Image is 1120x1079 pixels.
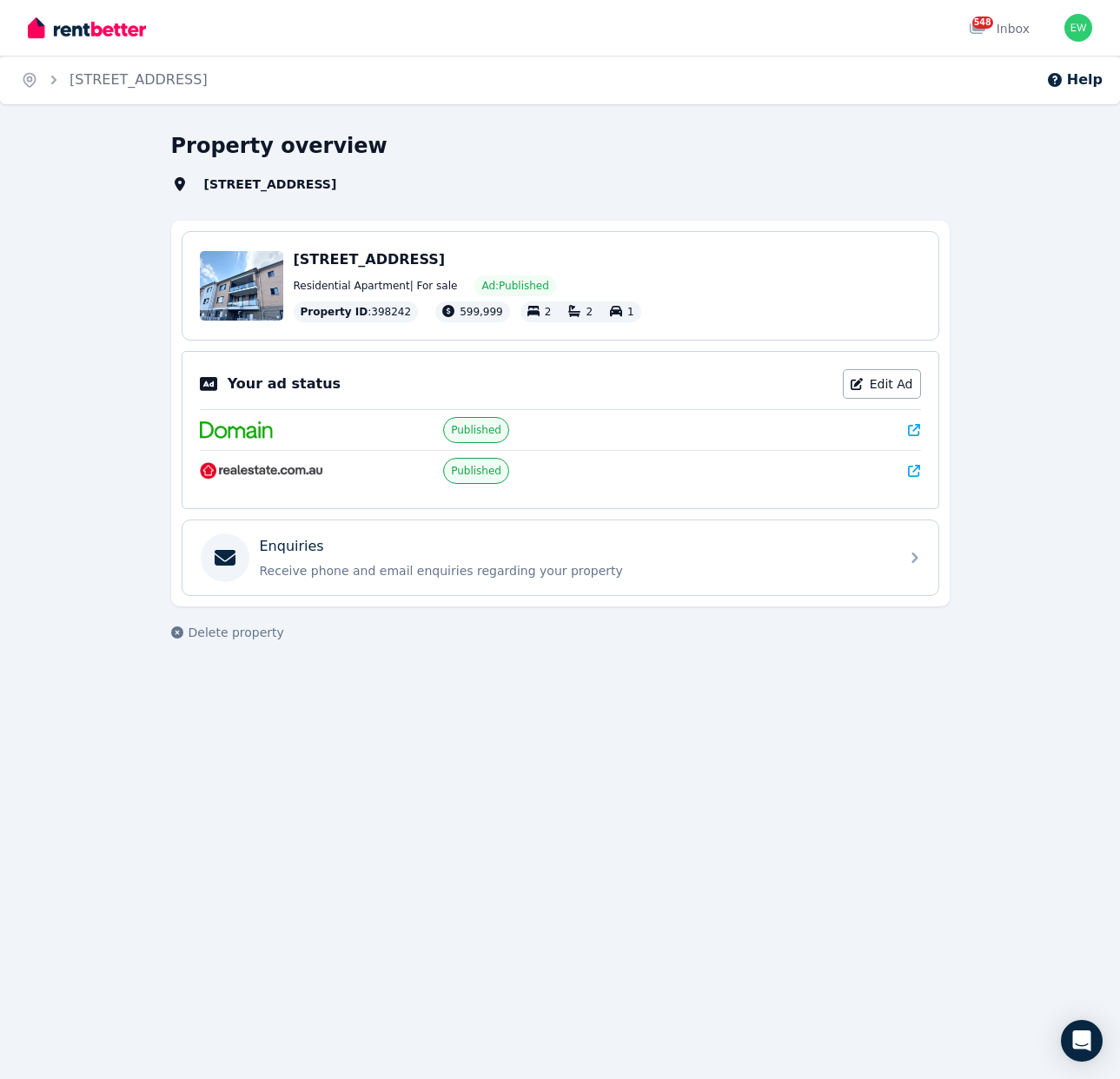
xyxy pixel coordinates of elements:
[294,251,446,268] span: [STREET_ADDRESS]
[301,305,368,319] span: Property ID
[200,421,273,439] img: Domain.com.au
[1061,1020,1103,1062] div: Open Intercom Messenger
[194,175,368,193] span: [STREET_ADDRESS]
[451,464,501,478] span: Published
[182,520,938,595] a: EnquiriesReceive phone and email enquiries regarding your property
[171,624,284,641] button: Delete property
[228,374,341,394] p: Your ad status
[260,562,889,579] p: Receive phone and email enquiries regarding your property
[545,306,552,318] span: 2
[260,536,324,557] p: Enquiries
[200,462,324,480] img: RealEstate.com.au
[70,71,208,88] a: [STREET_ADDRESS]
[451,423,501,437] span: Published
[189,624,284,641] span: Delete property
[843,369,921,399] a: Edit Ad
[294,279,458,293] span: Residential Apartment | For sale
[460,306,503,318] span: 599,999
[294,301,419,322] div: : 398242
[171,132,388,160] h1: Property overview
[1064,14,1092,42] img: Evelyn Wang
[627,306,634,318] span: 1
[1046,70,1103,90] button: Help
[972,17,993,29] span: 548
[586,306,593,318] span: 2
[969,20,1030,37] div: Inbox
[28,15,146,41] img: RentBetter
[481,279,548,293] span: Ad: Published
